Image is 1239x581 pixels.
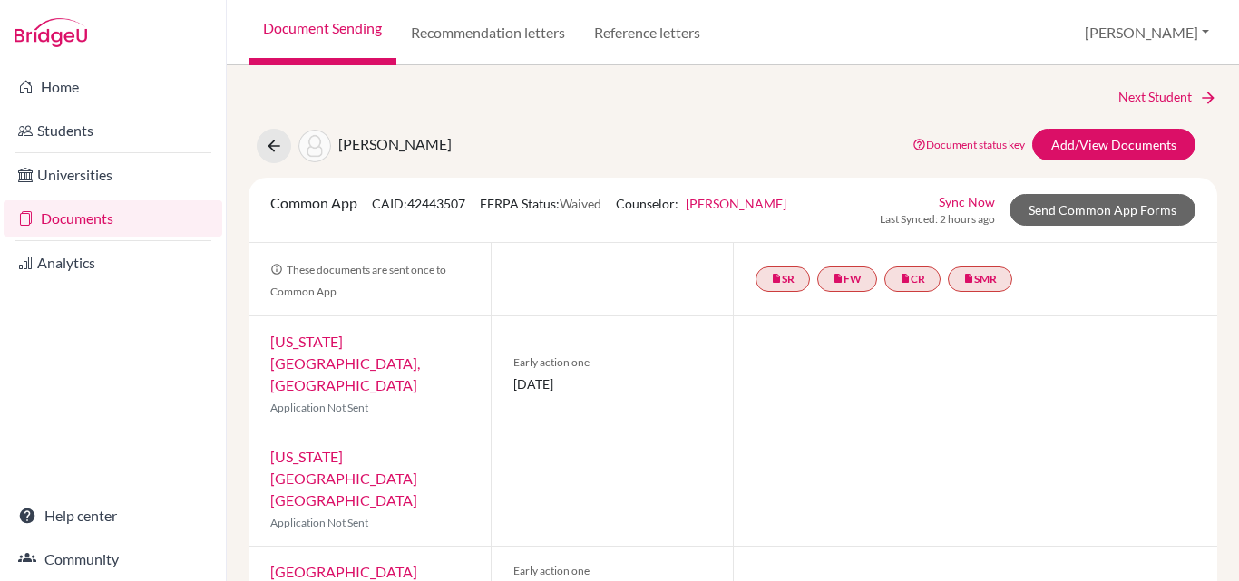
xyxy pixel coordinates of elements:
[270,563,417,580] a: [GEOGRAPHIC_DATA]
[1032,129,1195,160] a: Add/View Documents
[480,196,601,211] span: FERPA Status:
[15,18,87,47] img: Bridge-U
[4,200,222,237] a: Documents
[1077,15,1217,50] button: [PERSON_NAME]
[771,273,782,284] i: insert_drive_file
[4,157,222,193] a: Universities
[912,138,1025,151] a: Document status key
[513,374,711,393] span: [DATE]
[4,541,222,577] a: Community
[900,273,911,284] i: insert_drive_file
[372,196,465,211] span: CAID: 42443507
[4,245,222,281] a: Analytics
[270,401,368,414] span: Application Not Sent
[939,192,995,211] a: Sync Now
[963,273,974,284] i: insert_drive_file
[513,563,711,579] span: Early action one
[270,263,446,298] span: These documents are sent once to Common App
[1010,194,1195,226] a: Send Common App Forms
[756,266,810,292] a: insert_drive_fileSR
[884,266,941,292] a: insert_drive_fileCR
[513,354,711,371] span: Early action one
[948,266,1012,292] a: insert_drive_fileSMR
[880,211,995,228] span: Last Synced: 2 hours ago
[4,498,222,534] a: Help center
[833,273,844,284] i: insert_drive_file
[270,333,420,393] a: [US_STATE][GEOGRAPHIC_DATA], [GEOGRAPHIC_DATA]
[686,196,786,211] a: [PERSON_NAME]
[817,266,877,292] a: insert_drive_fileFW
[338,135,452,152] span: [PERSON_NAME]
[270,194,357,211] span: Common App
[270,448,417,508] a: [US_STATE][GEOGRAPHIC_DATA] [GEOGRAPHIC_DATA]
[560,196,601,211] span: Waived
[270,516,368,529] span: Application Not Sent
[4,112,222,149] a: Students
[1118,87,1217,107] a: Next Student
[4,69,222,105] a: Home
[616,196,786,211] span: Counselor:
